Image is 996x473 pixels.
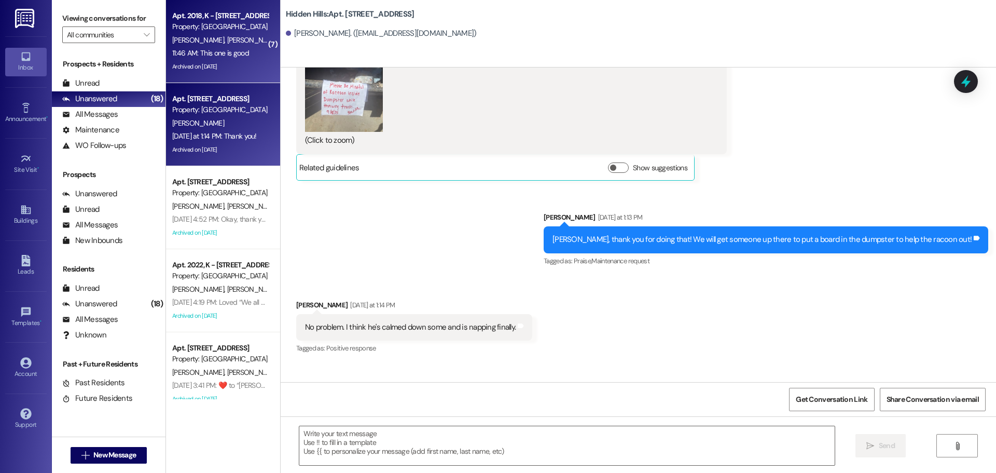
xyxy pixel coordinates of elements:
div: Property: [GEOGRAPHIC_DATA] [172,21,268,32]
div: [DATE] 4:52 PM: Okay, thank you! [172,214,271,224]
div: [DATE] 4:19 PM: Loved “We all should go, I definitely want to” [172,298,351,307]
span: Positive response [326,344,376,353]
div: Unanswered [62,93,117,104]
span: • [40,318,41,325]
span: [PERSON_NAME] [172,368,227,377]
span: Send [879,440,895,451]
div: Unread [62,283,100,294]
div: [PERSON_NAME] [296,300,532,314]
div: [PERSON_NAME]. ([EMAIL_ADDRESS][DOMAIN_NAME]) [286,28,477,39]
button: Send [855,434,906,457]
span: [PERSON_NAME] [227,35,279,45]
div: Property: [GEOGRAPHIC_DATA] [172,354,268,364]
div: Maintenance [62,125,119,136]
div: [DATE] at 1:14 PM: Thank you! [172,131,257,141]
a: Support [5,405,47,433]
div: No problem. I think he's calmed down some and is napping finally. [305,322,516,333]
div: [DATE] at 1:14 PM [348,300,395,310]
button: Share Conversation via email [880,388,986,411]
div: (18) [148,296,165,312]
div: [DATE] at 1:13 PM [596,212,643,223]
div: Tagged as: [544,253,988,268]
span: Praise , [574,256,591,265]
input: All communities [67,26,139,43]
div: Property: [GEOGRAPHIC_DATA] [172,104,268,115]
div: (Click to zoom) [305,135,711,146]
div: Apt. 2018, K - [STREET_ADDRESS] [172,10,268,21]
span: [PERSON_NAME] [227,285,282,294]
div: (18) [148,91,165,107]
img: ResiDesk Logo [15,9,36,28]
div: Property: [GEOGRAPHIC_DATA] [172,187,268,198]
div: Tagged as: [296,341,532,356]
span: New Message [93,450,136,461]
span: Share Conversation via email [887,394,979,405]
div: Prospects [52,169,165,180]
span: [PERSON_NAME] [172,201,227,211]
button: New Message [71,447,147,464]
div: Apt. [STREET_ADDRESS] [172,343,268,354]
div: [PERSON_NAME], thank you for doing that! We will get someone up there to put a board in the dumps... [552,234,972,245]
div: Unanswered [62,299,117,309]
div: New Inbounds [62,235,122,246]
div: Unknown [62,330,106,341]
div: All Messages [62,220,118,231]
button: Zoom image [305,28,383,132]
div: Archived on [DATE] [171,143,269,156]
span: • [46,114,48,121]
span: [PERSON_NAME] [172,118,224,128]
span: [PERSON_NAME] [227,368,279,377]
a: Templates • [5,303,47,331]
label: Viewing conversations for [62,10,155,26]
div: WO Follow-ups [62,140,126,151]
div: [PERSON_NAME] [544,212,988,226]
div: Unanswered [62,188,117,199]
div: All Messages [62,314,118,325]
a: Site Visit • [5,150,47,178]
span: Get Conversation Link [796,394,867,405]
div: Past + Future Residents [52,359,165,370]
div: Archived on [DATE] [171,393,269,406]
div: Related guidelines [299,163,359,178]
span: [PERSON_NAME] [172,285,227,294]
i:  [144,31,149,39]
div: Residents [52,264,165,275]
div: Apt. [STREET_ADDRESS] [172,93,268,104]
div: Apt. [STREET_ADDRESS] [172,177,268,187]
div: Property: [GEOGRAPHIC_DATA] [172,271,268,281]
div: Archived on [DATE] [171,60,269,73]
div: Archived on [DATE] [171,226,269,239]
a: Buildings [5,201,47,229]
i:  [953,442,961,450]
span: [PERSON_NAME] [227,201,279,211]
a: Account [5,354,47,382]
i:  [81,451,89,460]
div: Archived on [DATE] [171,309,269,322]
b: Hidden Hills: Apt. [STREET_ADDRESS] [286,9,414,20]
a: Leads [5,252,47,280]
div: All Messages [62,109,118,120]
div: [DATE] 3:41 PM: ​❤️​ to “ [PERSON_NAME] ([GEOGRAPHIC_DATA]): The first one! ” [172,381,407,390]
span: [PERSON_NAME] [172,35,227,45]
div: Unread [62,78,100,89]
div: Prospects + Residents [52,59,165,70]
span: Maintenance request [591,256,649,265]
a: Inbox [5,48,47,76]
span: • [37,165,39,172]
div: Past Residents [62,377,125,388]
i:  [866,442,874,450]
div: Future Residents [62,393,132,404]
div: Unread [62,204,100,215]
label: Show suggestions [633,163,687,173]
button: Get Conversation Link [789,388,874,411]
div: Apt. 2022, K - [STREET_ADDRESS] [172,260,268,271]
div: 11:46 AM: This one is good [172,48,249,58]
